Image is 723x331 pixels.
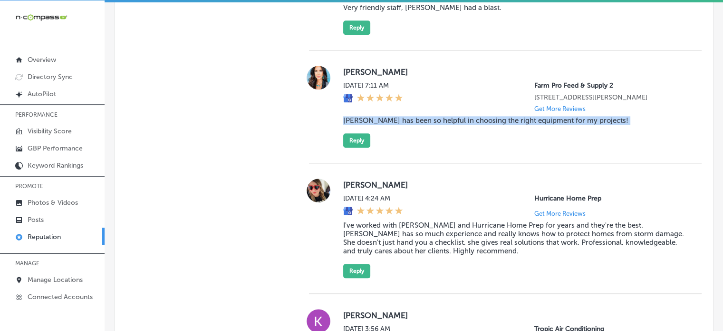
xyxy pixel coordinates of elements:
[343,67,686,77] label: [PERSON_NAME]
[15,13,67,22] img: 660ab0bf-5cc7-4cb8-ba1c-48b5ae0f18e60NCTV_CLogo_TV_Black_-500x88.png
[28,233,61,241] p: Reputation
[343,311,686,320] label: [PERSON_NAME]
[534,93,686,101] p: 5520 Barksdale Blvd
[343,20,370,35] button: Reply
[343,221,686,255] blockquote: I've worked with [PERSON_NAME] and Hurricane Home Prep for years and they're the best. [PERSON_NA...
[343,194,403,202] label: [DATE] 4:24 AM
[343,264,370,278] button: Reply
[343,116,686,125] blockquote: [PERSON_NAME] has been so helpful in choosing the right equipment for my projects!
[28,161,83,170] p: Keyword Rankings
[28,56,56,64] p: Overview
[357,206,403,217] div: 5 Stars
[343,81,403,90] label: [DATE] 7:11 AM
[343,3,686,12] blockquote: Very friendly staff, [PERSON_NAME] had a blast.
[28,73,73,81] p: Directory Sync
[343,180,686,190] label: [PERSON_NAME]
[28,90,56,98] p: AutoPilot
[357,93,403,104] div: 5 Stars
[534,81,686,90] p: Farm Pro Feed & Supply 2
[28,293,93,301] p: Connected Accounts
[534,105,586,112] p: Get More Reviews
[343,133,370,148] button: Reply
[28,276,83,284] p: Manage Locations
[534,210,586,217] p: Get More Reviews
[28,127,72,135] p: Visibility Score
[28,199,78,207] p: Photos & Videos
[534,194,686,202] p: Hurricane Home Prep
[28,216,44,224] p: Posts
[28,144,83,152] p: GBP Performance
